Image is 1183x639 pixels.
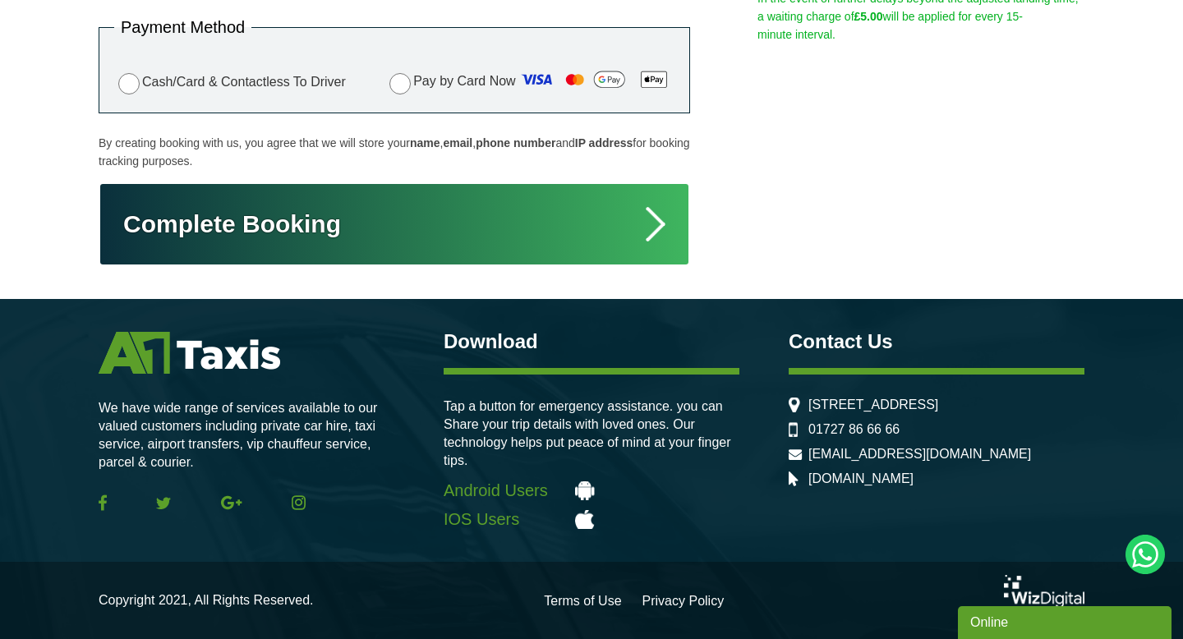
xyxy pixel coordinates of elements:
label: Cash/Card & Contactless To Driver [114,71,346,94]
img: Twitter [156,497,171,509]
p: We have wide range of services available to our valued customers including private car hire, taxi... [99,399,394,471]
strong: phone number [476,136,555,149]
a: Android Users [444,481,739,500]
a: [EMAIL_ADDRESS][DOMAIN_NAME] [808,447,1031,462]
p: Tap a button for emergency assistance. you can Share your trip details with loved ones. Our techn... [444,398,739,470]
h3: Contact Us [789,332,1084,352]
legend: Payment Method [114,19,251,35]
input: Cash/Card & Contactless To Driver [118,73,140,94]
strong: email [443,136,472,149]
a: [DOMAIN_NAME] [808,471,914,486]
strong: £5.00 [854,10,883,23]
img: A1 Taxis St Albans [99,332,280,374]
a: Terms of Use [544,595,621,608]
button: Complete Booking [99,182,690,266]
strong: name [410,136,440,149]
label: Pay by Card Now [385,67,674,98]
img: Wiz Digital [1004,575,1084,608]
img: Google Plus [221,495,242,510]
p: Copyright 2021, All Rights Reserved. [99,591,313,609]
iframe: chat widget [958,603,1175,639]
p: By creating booking with us, you agree that we will store your , , and for booking tracking purpo... [99,134,690,170]
a: Privacy Policy [642,595,725,608]
input: Pay by Card Now [389,73,411,94]
a: IOS Users [444,510,739,529]
a: 01727 86 66 66 [808,422,900,437]
strong: IP address [575,136,633,149]
li: [STREET_ADDRESS] [789,398,1084,412]
h3: Download [444,332,739,352]
img: Facebook [99,494,107,511]
img: Instagram [292,495,306,510]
